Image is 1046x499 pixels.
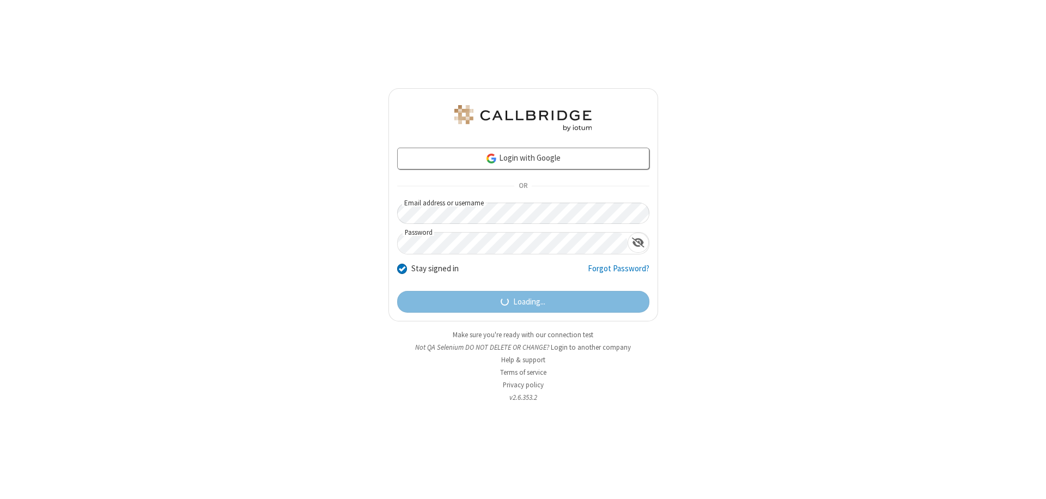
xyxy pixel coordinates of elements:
button: Login to another company [551,342,631,352]
iframe: Chat [1019,471,1038,491]
img: QA Selenium DO NOT DELETE OR CHANGE [452,105,594,131]
li: v2.6.353.2 [388,392,658,403]
img: google-icon.png [485,153,497,165]
input: Email address or username [397,203,649,224]
div: Show password [628,233,649,253]
span: OR [514,179,532,194]
a: Make sure you're ready with our connection test [453,330,593,339]
a: Login with Google [397,148,649,169]
li: Not QA Selenium DO NOT DELETE OR CHANGE? [388,342,658,352]
a: Terms of service [500,368,546,377]
span: Loading... [513,296,545,308]
button: Loading... [397,291,649,313]
input: Password [398,233,628,254]
a: Forgot Password? [588,263,649,283]
a: Privacy policy [503,380,544,390]
a: Help & support [501,355,545,364]
label: Stay signed in [411,263,459,275]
